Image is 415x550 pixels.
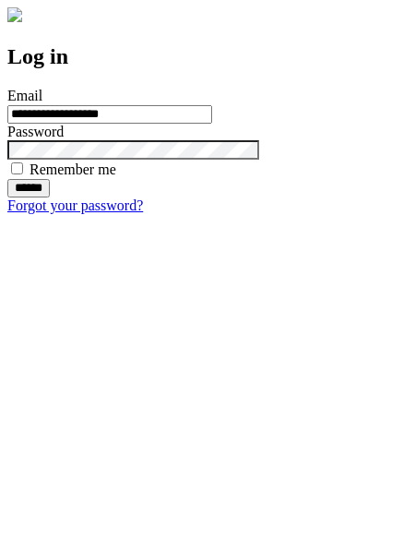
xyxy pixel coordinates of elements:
label: Remember me [30,161,116,177]
a: Forgot your password? [7,197,143,213]
label: Email [7,88,42,103]
img: logo-4e3dc11c47720685a147b03b5a06dd966a58ff35d612b21f08c02c0306f2b779.png [7,7,22,22]
label: Password [7,124,64,139]
h2: Log in [7,44,408,69]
